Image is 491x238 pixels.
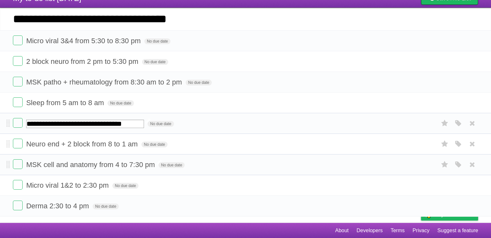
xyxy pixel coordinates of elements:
span: No due date [93,203,119,209]
a: Privacy [413,224,429,237]
span: No due date [141,142,168,147]
span: MSK cell and anatomy from 4 to 7:30 pm [26,161,157,169]
label: Done [13,159,23,169]
label: Star task [439,159,451,170]
span: No due date [112,183,138,189]
span: No due date [142,59,168,65]
a: Developers [356,224,383,237]
label: Done [13,139,23,148]
span: No due date [107,100,134,106]
span: Micro viral 3&4 from 5:30 to 8:30 pm [26,37,142,45]
label: Done [13,180,23,190]
a: About [335,224,349,237]
span: Buy me a coffee [435,209,475,220]
span: 2 block neuro from 2 pm to 5:30 pm [26,57,140,65]
span: MSK patho + rheumatology from 8:30 am to 2 pm [26,78,183,86]
span: No due date [159,162,185,168]
span: Sleep from 5 am to 8 am [26,99,106,107]
label: Done [13,201,23,210]
label: Done [13,56,23,66]
label: Done [13,35,23,45]
a: Terms [391,224,405,237]
span: Neuro end + 2 block from 8 to 1 am [26,140,139,148]
label: Done [13,97,23,107]
span: Micro viral 1&2 to 2:30 pm [26,181,110,189]
label: Done [13,118,23,128]
label: Done [13,77,23,86]
label: Star task [439,139,451,149]
label: Star task [439,118,451,129]
span: Derma 2:30 to 4 pm [26,202,90,210]
span: No due date [186,80,212,85]
a: Suggest a feature [437,224,478,237]
span: No due date [144,38,170,44]
span: No due date [148,121,174,127]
